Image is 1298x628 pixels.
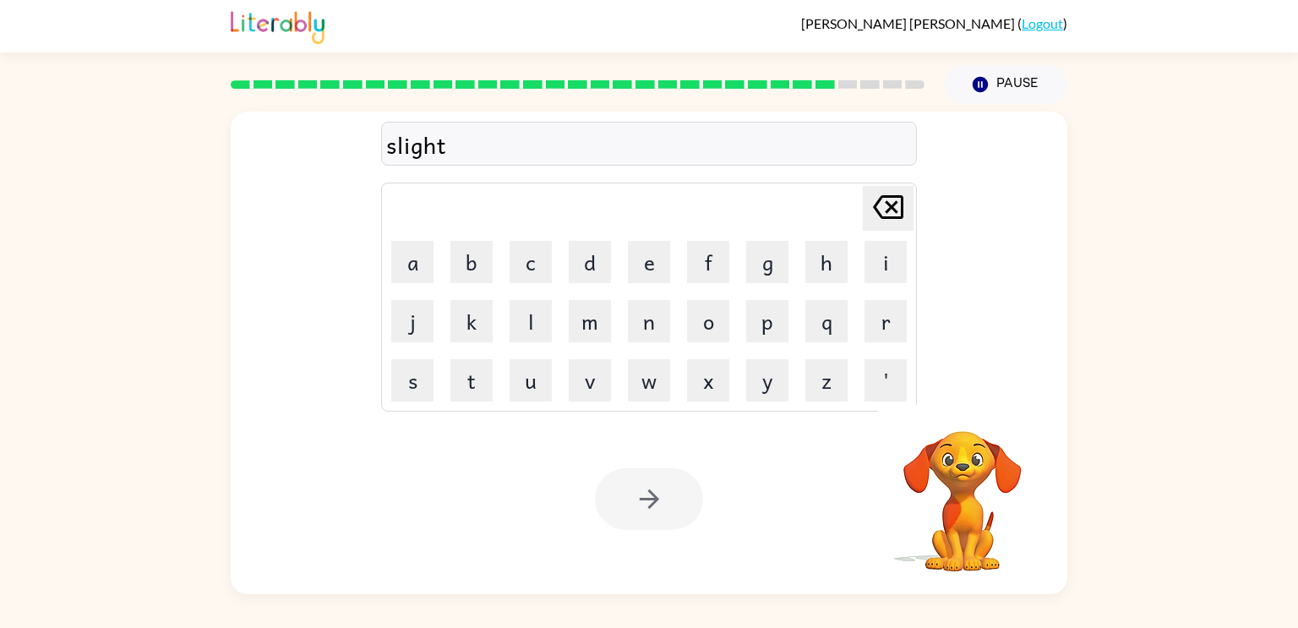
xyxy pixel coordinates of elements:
[805,359,848,401] button: z
[805,241,848,283] button: h
[687,300,729,342] button: o
[391,300,434,342] button: j
[805,300,848,342] button: q
[231,7,324,44] img: Literably
[746,241,788,283] button: g
[687,241,729,283] button: f
[386,127,912,162] div: slight
[510,359,552,401] button: u
[864,241,907,283] button: i
[864,359,907,401] button: '
[569,359,611,401] button: v
[746,300,788,342] button: p
[450,359,493,401] button: t
[864,300,907,342] button: r
[450,241,493,283] button: b
[801,15,1067,31] div: ( )
[391,241,434,283] button: a
[569,300,611,342] button: m
[687,359,729,401] button: x
[628,359,670,401] button: w
[628,241,670,283] button: e
[510,300,552,342] button: l
[878,405,1047,574] video: Your browser must support playing .mp4 files to use Literably. Please try using another browser.
[391,359,434,401] button: s
[628,300,670,342] button: n
[450,300,493,342] button: k
[1022,15,1063,31] a: Logout
[801,15,1017,31] span: [PERSON_NAME] [PERSON_NAME]
[746,359,788,401] button: y
[569,241,611,283] button: d
[945,65,1067,104] button: Pause
[510,241,552,283] button: c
